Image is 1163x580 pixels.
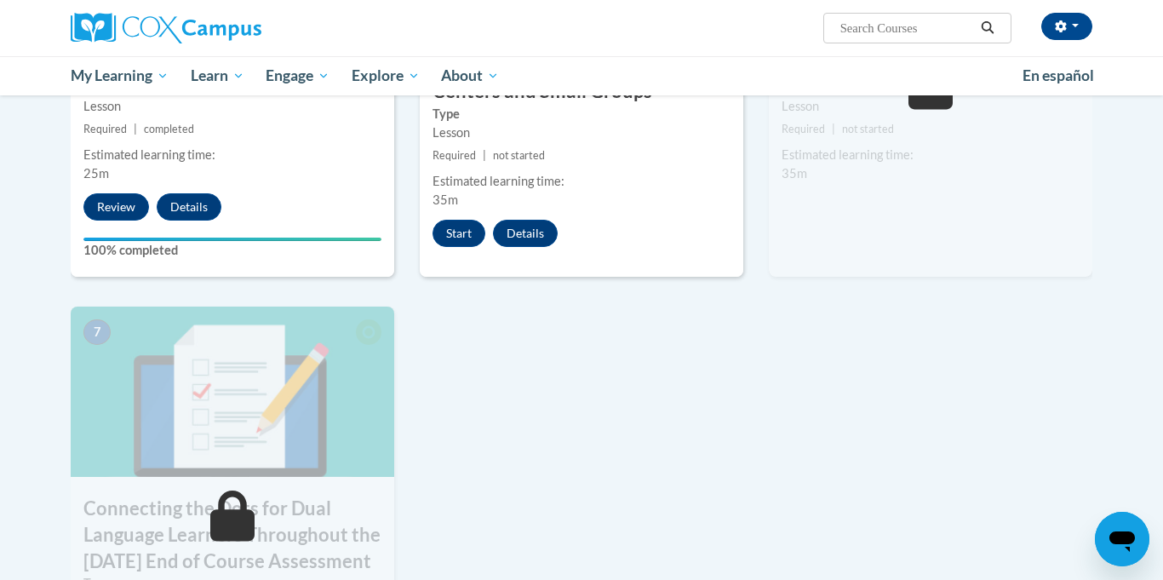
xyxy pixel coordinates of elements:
span: not started [842,123,894,135]
span: Engage [266,66,329,86]
button: Details [493,220,558,247]
span: My Learning [71,66,169,86]
a: About [431,56,511,95]
a: En español [1011,58,1105,94]
span: Learn [191,66,244,86]
span: 7 [83,319,111,345]
button: Review [83,193,149,221]
div: Estimated learning time: [433,172,730,191]
span: | [832,123,835,135]
a: My Learning [60,56,180,95]
iframe: Button to launch messaging window [1095,512,1149,566]
h3: Connecting the Dots for Dual Language Learners Throughout the [DATE] End of Course Assessment [71,496,394,574]
span: 35m [782,166,807,181]
button: Details [157,193,221,221]
div: Lesson [83,97,381,116]
span: 35m [433,192,458,207]
span: | [134,123,137,135]
button: Search [975,18,1000,38]
div: Main menu [45,56,1118,95]
span: About [441,66,499,86]
button: Account Settings [1041,13,1092,40]
button: Start [433,220,485,247]
div: Estimated learning time: [83,146,381,164]
div: Estimated learning time: [782,146,1080,164]
span: 25m [83,166,109,181]
span: | [483,149,486,162]
span: not started [493,149,545,162]
label: 100% completed [83,241,381,260]
img: Course Image [71,307,394,477]
a: Explore [341,56,431,95]
a: Cox Campus [71,13,394,43]
label: Type [433,105,730,123]
span: Explore [352,66,420,86]
span: completed [144,123,194,135]
input: Search Courses [839,18,975,38]
div: Your progress [83,238,381,241]
span: Required [782,123,825,135]
a: Learn [180,56,255,95]
img: Cox Campus [71,13,261,43]
span: En español [1023,66,1094,84]
div: Lesson [782,97,1080,116]
span: Required [433,149,476,162]
span: Required [83,123,127,135]
div: Lesson [433,123,730,142]
a: Engage [255,56,341,95]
